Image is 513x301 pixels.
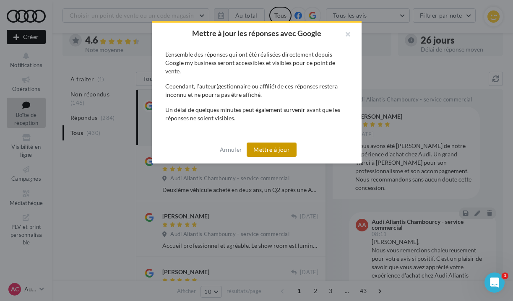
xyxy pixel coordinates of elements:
[165,29,348,37] h2: Mettre à jour les réponses avec Google
[165,82,348,99] div: Cependant, l’auteur(gestionnaire ou affilié) de ces réponses restera inconnu et ne pourra pas êtr...
[247,143,297,157] button: Mettre à jour
[165,106,348,122] div: Un délai de quelques minutes peut également survenir avant que les réponses ne soient visibles.
[484,272,505,293] iframe: Intercom live chat
[216,145,245,155] button: Annuler
[502,272,508,279] span: 1
[165,51,335,75] span: L’ensemble des réponses qui ont été réalisées directement depuis Google my business seront access...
